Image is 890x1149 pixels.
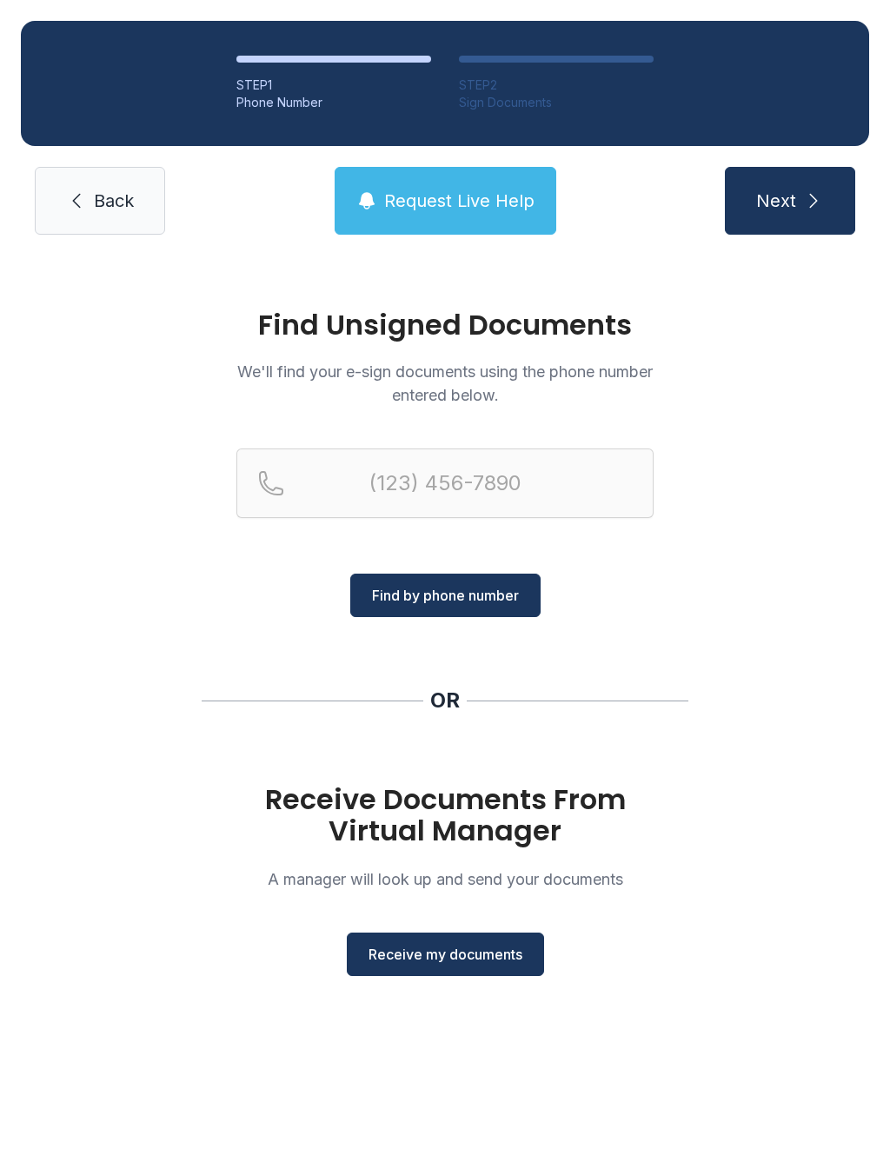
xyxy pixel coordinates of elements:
p: A manager will look up and send your documents [236,867,654,891]
div: OR [430,687,460,714]
h1: Receive Documents From Virtual Manager [236,784,654,847]
div: Phone Number [236,94,431,111]
p: We'll find your e-sign documents using the phone number entered below. [236,360,654,407]
div: Sign Documents [459,94,654,111]
h1: Find Unsigned Documents [236,311,654,339]
span: Receive my documents [369,944,522,965]
input: Reservation phone number [236,448,654,518]
div: STEP 1 [236,76,431,94]
div: STEP 2 [459,76,654,94]
span: Request Live Help [384,189,535,213]
span: Next [756,189,796,213]
span: Back [94,189,134,213]
span: Find by phone number [372,585,519,606]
